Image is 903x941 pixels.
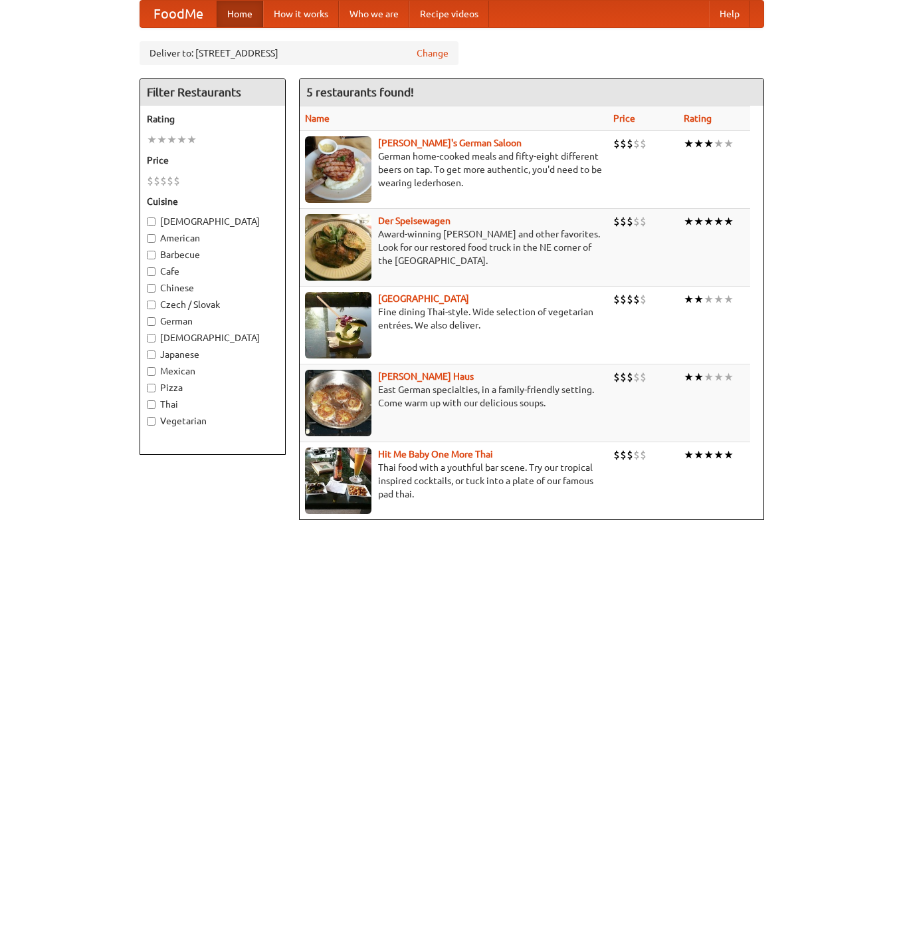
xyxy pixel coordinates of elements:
h4: Filter Restaurants [140,79,285,106]
p: Fine dining Thai-style. Wide selection of vegetarian entrées. We also deliver. [305,305,603,332]
li: $ [633,448,640,462]
li: ★ [724,448,734,462]
label: American [147,231,278,245]
input: Mexican [147,367,155,376]
li: $ [640,136,647,151]
li: ★ [704,370,714,384]
li: ★ [724,292,734,307]
li: ★ [684,448,694,462]
input: Chinese [147,284,155,293]
li: $ [627,370,633,384]
img: babythai.jpg [305,448,371,514]
input: Japanese [147,350,155,359]
li: $ [173,174,180,188]
input: Czech / Slovak [147,301,155,309]
label: Czech / Slovak [147,298,278,311]
li: ★ [714,448,724,462]
h5: Rating [147,112,278,126]
li: ★ [167,132,177,147]
li: $ [627,136,633,151]
li: ★ [694,136,704,151]
a: How it works [263,1,339,27]
li: $ [613,292,620,307]
a: Der Speisewagen [378,215,451,226]
li: $ [640,448,647,462]
label: Thai [147,398,278,411]
li: $ [620,370,627,384]
ng-pluralize: 5 restaurants found! [306,86,414,98]
li: $ [147,174,153,188]
li: $ [620,136,627,151]
a: [PERSON_NAME] Haus [378,371,474,382]
li: ★ [694,370,704,384]
li: ★ [724,214,734,229]
li: ★ [704,136,714,151]
p: Thai food with a youthful bar scene. Try our tropical inspired cocktails, or tuck into a plate of... [305,461,603,501]
p: Award-winning [PERSON_NAME] and other favorites. Look for our restored food truck in the NE corne... [305,227,603,267]
input: Pizza [147,384,155,392]
a: Hit Me Baby One More Thai [378,449,493,460]
label: Pizza [147,381,278,394]
li: $ [640,370,647,384]
img: satay.jpg [305,292,371,358]
li: $ [620,448,627,462]
li: ★ [704,292,714,307]
li: ★ [714,370,724,384]
li: $ [167,174,173,188]
input: Cafe [147,267,155,276]
input: Barbecue [147,251,155,259]
a: Change [417,47,449,60]
li: ★ [714,214,724,229]
li: ★ [684,370,694,384]
li: ★ [177,132,187,147]
a: Name [305,113,330,124]
li: ★ [694,292,704,307]
a: Recipe videos [409,1,489,27]
a: Home [217,1,263,27]
label: Mexican [147,364,278,378]
label: German [147,315,278,328]
li: $ [627,214,633,229]
li: ★ [157,132,167,147]
label: Cafe [147,265,278,278]
h5: Price [147,154,278,167]
a: Price [613,113,635,124]
label: Barbecue [147,248,278,261]
a: [PERSON_NAME]'s German Saloon [378,138,522,148]
p: German home-cooked meals and fifty-eight different beers on tap. To get more authentic, you'd nee... [305,150,603,190]
label: Vegetarian [147,414,278,428]
input: [DEMOGRAPHIC_DATA] [147,334,155,342]
li: $ [640,214,647,229]
input: [DEMOGRAPHIC_DATA] [147,217,155,226]
li: $ [613,448,620,462]
li: $ [620,214,627,229]
input: American [147,234,155,243]
li: ★ [714,292,724,307]
li: $ [633,370,640,384]
li: $ [633,214,640,229]
li: ★ [684,214,694,229]
li: $ [633,292,640,307]
li: $ [160,174,167,188]
label: Chinese [147,281,278,295]
li: $ [633,136,640,151]
li: $ [613,370,620,384]
li: ★ [684,292,694,307]
input: German [147,317,155,326]
a: [GEOGRAPHIC_DATA] [378,293,469,304]
li: ★ [684,136,694,151]
label: Japanese [147,348,278,361]
li: $ [613,214,620,229]
input: Vegetarian [147,417,155,426]
label: [DEMOGRAPHIC_DATA] [147,331,278,344]
img: esthers.jpg [305,136,371,203]
li: $ [627,292,633,307]
li: ★ [714,136,724,151]
li: $ [153,174,160,188]
li: ★ [704,214,714,229]
div: Deliver to: [STREET_ADDRESS] [140,41,458,65]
